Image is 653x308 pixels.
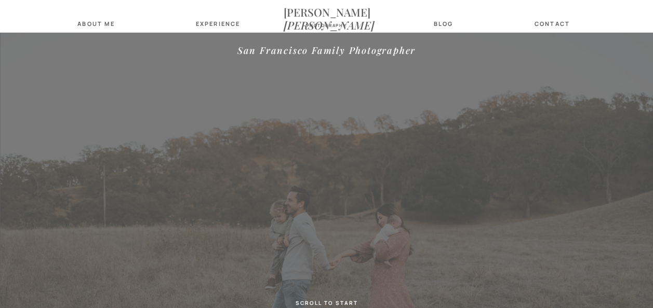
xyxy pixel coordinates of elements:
[284,6,370,18] nav: [PERSON_NAME]
[284,6,370,18] a: [PERSON_NAME][PERSON_NAME]
[75,20,118,27] a: about Me
[196,20,237,27] a: Experience
[532,20,573,27] a: contact
[301,23,353,30] a: photography
[284,18,375,32] i: [PERSON_NAME]
[428,20,459,27] a: blog
[131,45,523,76] h1: San Francisco Family Photographer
